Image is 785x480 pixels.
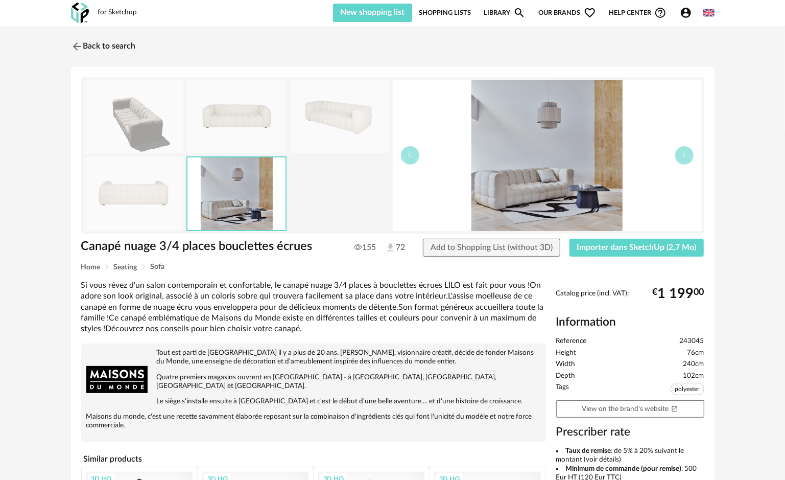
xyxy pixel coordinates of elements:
span: Magnify icon [513,7,526,19]
a: LibraryMagnify icon [484,4,526,22]
p: Tout est parti de [GEOGRAPHIC_DATA] il y a plus de 20 ans. [PERSON_NAME], visionnaire créatif, dé... [86,349,541,366]
span: Width [556,360,576,369]
h3: Prescriber rate [556,425,704,440]
span: Our brands [539,4,596,22]
div: € 00 [653,290,704,298]
span: 155 [354,242,376,253]
span: Account Circle icon [680,7,692,19]
span: Open In New icon [671,405,678,412]
img: OXP [71,3,89,24]
span: Importer dans SketchUp (2,7 Mo) [577,243,697,252]
span: 102cm [683,372,704,381]
span: 240cm [683,360,704,369]
span: Seating [114,264,137,271]
div: for Sketchup [98,8,137,17]
button: Add to Shopping List (without 3D) [423,239,560,257]
span: Reference [556,337,587,346]
span: 72 [385,242,404,254]
h4: Similar products [81,451,546,467]
span: Heart Outline icon [584,7,596,19]
span: Home [81,264,101,271]
span: 1 199 [658,290,694,298]
button: New shopping list [333,4,413,22]
img: brand logo [86,349,148,410]
span: Help centerHelp Circle Outline icon [609,7,667,19]
a: Back to search [71,35,136,58]
span: New shopping list [341,8,405,16]
img: canape-nuage-3-4-places-bouclettes-ecrues-1000-13-38-243045_11.jpg [187,157,286,230]
h2: Information [556,315,704,330]
h1: Canapé nuage 3/4 places bouclettes écrues [81,239,335,255]
a: Shopping Lists [419,4,471,22]
img: canape-nuage-3-4-places-bouclettes-ecrues-1000-13-38-243045_11.jpg [393,80,702,231]
div: Breadcrumb [81,263,704,271]
button: Importer dans SketchUp (2,7 Mo) [569,239,704,257]
img: canape-nuage-3-4-places-bouclettes-ecrues-1000-13-38-243045_3.jpg [84,157,183,230]
span: Tags [556,383,569,398]
img: canape-nuage-3-4-places-bouclettes-ecrues-1000-13-38-243045_2.jpg [290,80,389,153]
a: View on the brand's websiteOpen In New icon [556,400,704,418]
img: svg+xml;base64,PHN2ZyB3aWR0aD0iMjQiIGhlaWdodD0iMjQiIHZpZXdCb3g9IjAgMCAyNCAyNCIgZmlsbD0ibm9uZSIgeG... [71,40,83,53]
p: Le siège s'installe ensuite à [GEOGRAPHIC_DATA] et c'est le début d'une belle aventure.... et d'u... [86,397,541,406]
div: Si vous rêvez d'un salon contemporain et confortable, le canapé nuage 3/4 places à bouclettes écr... [81,280,546,334]
li: : de 5% à 20% suivant le montant (voir détails) [556,447,704,465]
img: canape-nuage-3-4-places-bouclettes-ecrues-1000-13-38-243045_1.jpg [187,80,286,153]
span: Sofa [151,263,165,270]
b: Taux de remise [565,447,611,454]
span: Account Circle icon [680,7,697,19]
b: Minimum de commande (pour remise) [565,465,681,472]
span: polyester [671,383,704,395]
img: us [703,7,715,18]
img: Téléchargements [385,242,396,253]
p: Maisons du monde, c'est une recette savamment élaborée reposant sur la combinaison d'ingrédients ... [86,413,541,430]
span: 243045 [680,337,704,346]
span: Add to Shopping List (without 3D) [431,243,553,252]
span: 76cm [687,349,704,358]
span: Help Circle Outline icon [654,7,667,19]
img: thumbnail.png [84,80,183,153]
span: Height [556,349,577,358]
div: Catalog price (incl. VAT): [556,289,704,308]
span: Depth [556,372,576,381]
p: Quatre premiers magasins ouvrent en [GEOGRAPHIC_DATA] - à [GEOGRAPHIC_DATA], [GEOGRAPHIC_DATA], [... [86,373,541,391]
